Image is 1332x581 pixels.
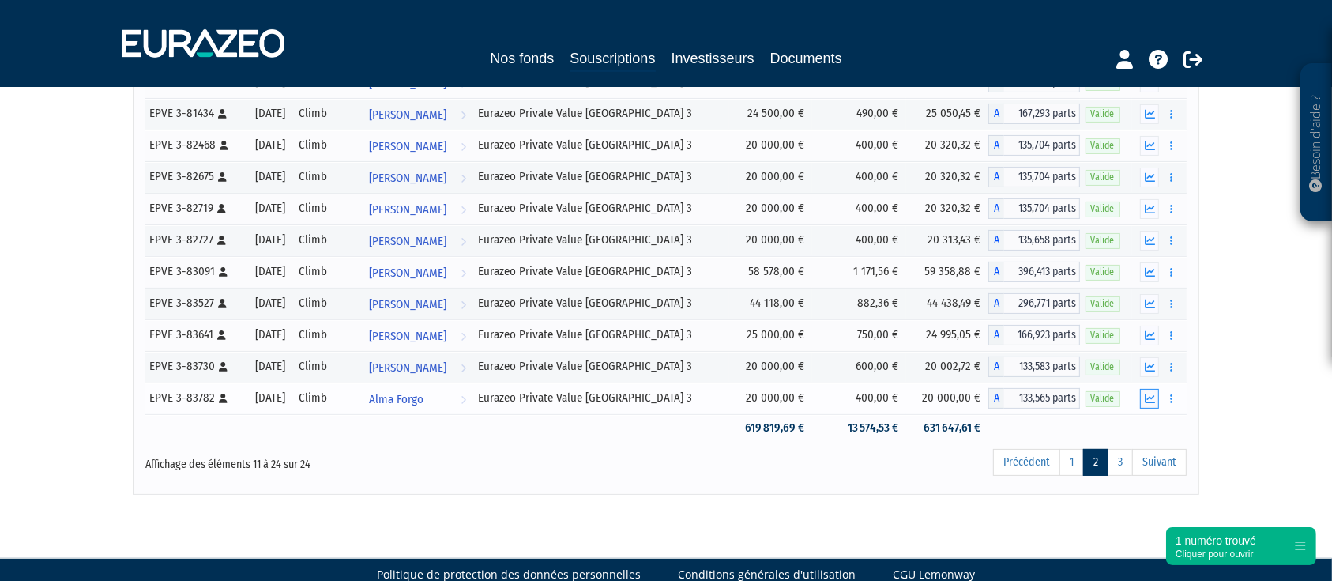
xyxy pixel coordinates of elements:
[252,232,288,248] div: [DATE]
[369,290,446,319] span: [PERSON_NAME]
[145,447,566,473] div: Affichage des éléments 11 à 24 sur 24
[252,295,288,311] div: [DATE]
[218,172,227,182] i: [Français] Personne physique
[293,351,363,383] td: Climb
[988,198,1079,219] div: A - Eurazeo Private Value Europe 3
[219,267,228,277] i: [Français] Personne physique
[149,295,241,311] div: EPVE 3-83527
[293,383,363,414] td: Climb
[219,362,228,372] i: [Français] Personne physique
[1004,388,1079,409] span: 133,565 parts
[461,353,466,383] i: Voir l'investisseur
[252,358,288,375] div: [DATE]
[293,193,363,224] td: Climb
[993,449,1060,476] a: Précédent
[363,288,472,319] a: [PERSON_NAME]
[988,325,1004,345] span: A
[1083,449,1108,476] a: 2
[478,168,724,185] div: Eurazeo Private Value [GEOGRAPHIC_DATA] 3
[1108,449,1133,476] a: 3
[988,167,1004,187] span: A
[217,330,226,340] i: [Français] Personne physique
[988,388,1004,409] span: A
[729,98,812,130] td: 24 500,00 €
[988,357,1004,377] span: A
[1086,138,1120,153] span: Valide
[149,232,241,248] div: EPVE 3-82727
[293,224,363,256] td: Climb
[906,130,988,161] td: 20 320,32 €
[770,47,842,70] a: Documents
[570,47,655,72] a: Souscriptions
[812,414,906,442] td: 13 574,53 €
[461,132,466,161] i: Voir l'investisseur
[252,105,288,122] div: [DATE]
[252,263,288,280] div: [DATE]
[988,230,1079,251] div: A - Eurazeo Private Value Europe 3
[1059,449,1084,476] a: 1
[369,227,446,256] span: [PERSON_NAME]
[149,137,241,153] div: EPVE 3-82468
[988,357,1079,377] div: A - Eurazeo Private Value Europe 3
[149,200,241,217] div: EPVE 3-82719
[729,130,812,161] td: 20 000,00 €
[988,135,1079,156] div: A - Eurazeo Private Value Europe 3
[1004,262,1079,282] span: 396,413 parts
[729,288,812,319] td: 44 118,00 €
[812,161,906,193] td: 400,00 €
[252,168,288,185] div: [DATE]
[988,325,1079,345] div: A - Eurazeo Private Value Europe 3
[1004,104,1079,124] span: 167,293 parts
[988,104,1004,124] span: A
[1086,265,1120,280] span: Valide
[1004,198,1079,219] span: 135,704 parts
[363,193,472,224] a: [PERSON_NAME]
[1004,135,1079,156] span: 135,704 parts
[812,319,906,351] td: 750,00 €
[906,351,988,383] td: 20 002,72 €
[369,385,423,414] span: Alma Forgo
[1086,328,1120,343] span: Valide
[906,319,988,351] td: 24 995,05 €
[729,161,812,193] td: 20 000,00 €
[122,29,284,58] img: 1732889491-logotype_eurazeo_blanc_rvb.png
[363,383,472,414] a: Alma Forgo
[252,137,288,153] div: [DATE]
[369,195,446,224] span: [PERSON_NAME]
[906,193,988,224] td: 20 320,32 €
[293,319,363,351] td: Climb
[149,326,241,343] div: EPVE 3-83641
[218,109,227,119] i: [Français] Personne physique
[478,105,724,122] div: Eurazeo Private Value [GEOGRAPHIC_DATA] 3
[812,383,906,414] td: 400,00 €
[1086,107,1120,122] span: Valide
[220,141,228,150] i: [Français] Personne physique
[729,224,812,256] td: 20 000,00 €
[293,288,363,319] td: Climb
[461,322,466,351] i: Voir l'investisseur
[1086,391,1120,406] span: Valide
[478,358,724,375] div: Eurazeo Private Value [GEOGRAPHIC_DATA] 3
[988,198,1004,219] span: A
[988,293,1079,314] div: A - Eurazeo Private Value Europe 3
[252,200,288,217] div: [DATE]
[369,353,446,383] span: [PERSON_NAME]
[252,326,288,343] div: [DATE]
[988,293,1004,314] span: A
[1086,170,1120,185] span: Valide
[988,135,1004,156] span: A
[369,322,446,351] span: [PERSON_NAME]
[988,104,1079,124] div: A - Eurazeo Private Value Europe 3
[1004,230,1079,251] span: 135,658 parts
[906,256,988,288] td: 59 358,88 €
[812,98,906,130] td: 490,00 €
[252,390,288,406] div: [DATE]
[369,258,446,288] span: [PERSON_NAME]
[149,105,241,122] div: EPVE 3-81434
[461,258,466,288] i: Voir l'investisseur
[1086,202,1120,217] span: Valide
[461,385,466,414] i: Voir l'investisseur
[906,161,988,193] td: 20 320,32 €
[219,394,228,403] i: [Français] Personne physique
[1086,296,1120,311] span: Valide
